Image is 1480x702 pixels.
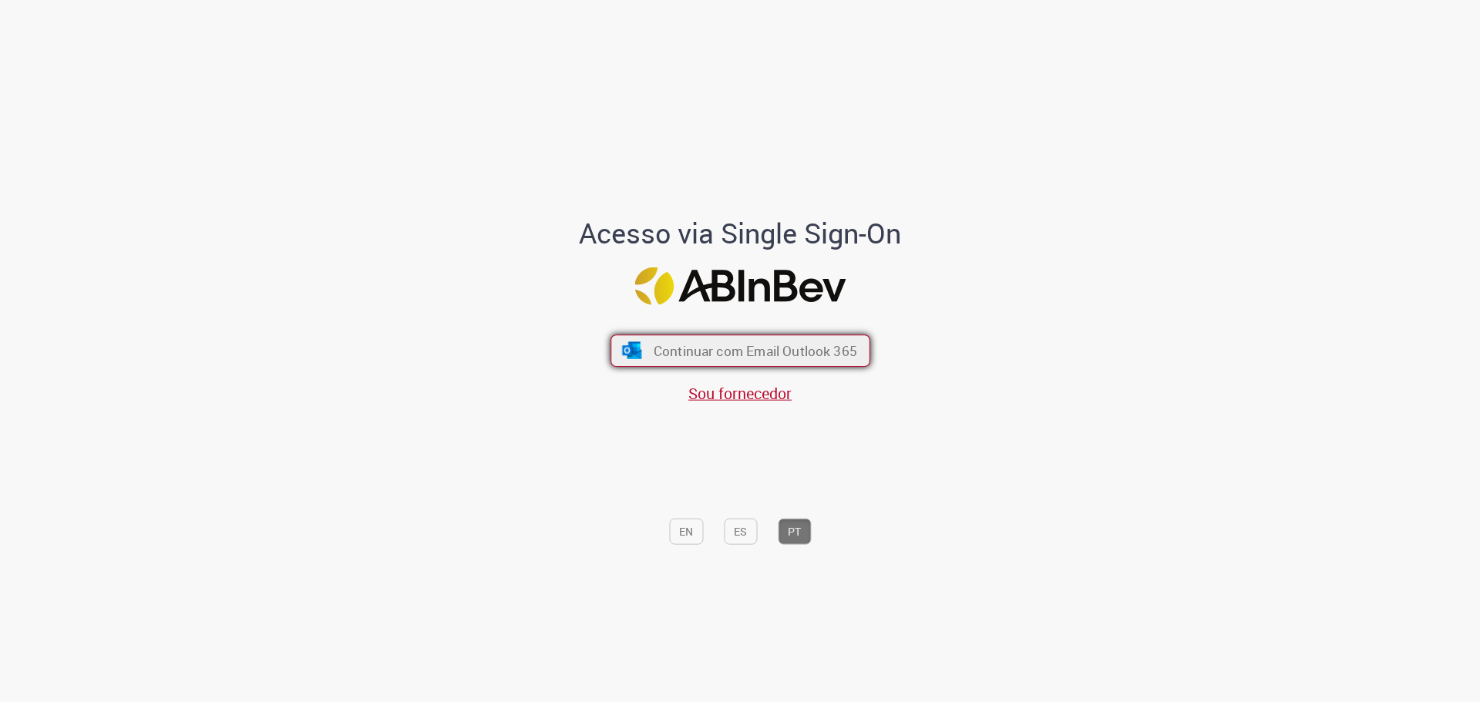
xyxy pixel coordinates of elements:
img: Logo ABInBev [634,267,846,304]
a: Sou fornecedor [688,383,792,404]
span: Continuar com Email Outlook 365 [653,341,856,359]
img: ícone Azure/Microsoft 360 [621,342,643,359]
button: EN [669,518,703,544]
button: ícone Azure/Microsoft 360 Continuar com Email Outlook 365 [610,334,870,367]
h1: Acesso via Single Sign-On [526,218,954,249]
button: ES [724,518,757,544]
button: PT [778,518,811,544]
